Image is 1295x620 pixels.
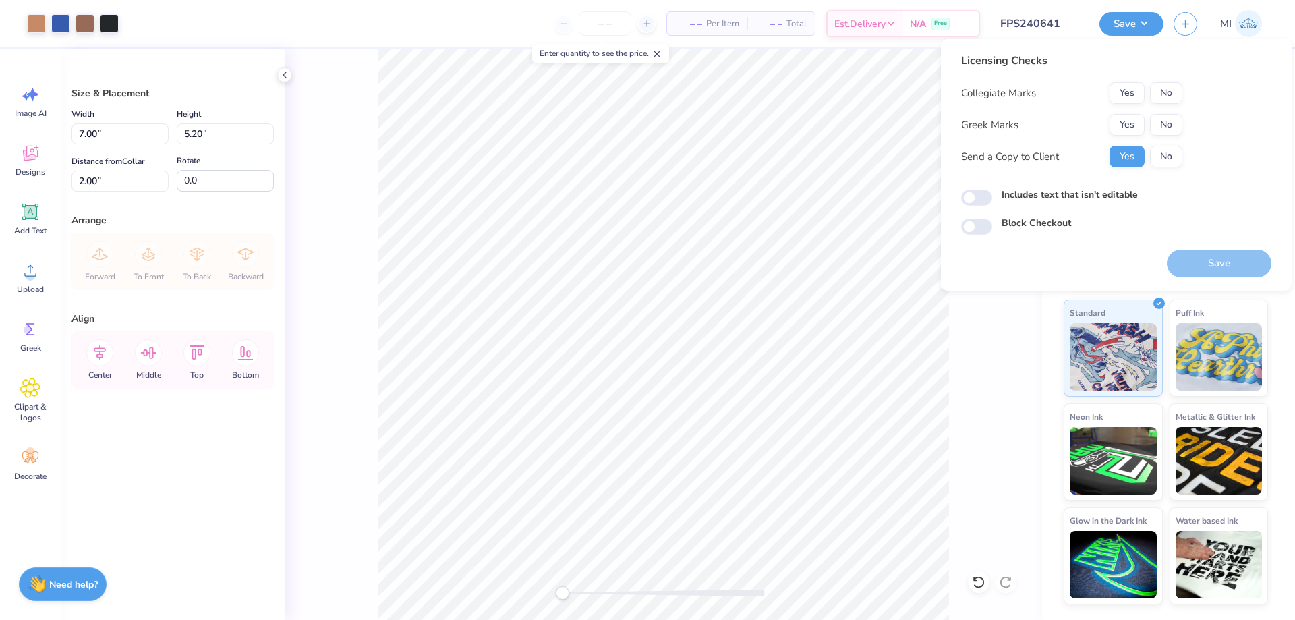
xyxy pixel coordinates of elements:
[961,149,1059,165] div: Send a Copy to Client
[934,19,947,28] span: Free
[8,401,53,423] span: Clipart & logos
[177,106,201,122] label: Height
[1150,82,1182,104] button: No
[1176,427,1263,495] img: Metallic & Glitter Ink
[1220,16,1232,32] span: MI
[910,17,926,31] span: N/A
[1070,427,1157,495] img: Neon Ink
[675,17,702,31] span: – –
[1214,10,1268,37] a: MI
[1070,306,1105,320] span: Standard
[1150,114,1182,136] button: No
[961,53,1182,69] div: Licensing Checks
[71,86,274,101] div: Size & Placement
[1070,410,1103,424] span: Neon Ink
[1110,114,1145,136] button: Yes
[1070,323,1157,391] img: Standard
[556,586,569,600] div: Accessibility label
[579,11,631,36] input: – –
[1002,188,1138,202] label: Includes text that isn't editable
[1110,82,1145,104] button: Yes
[1150,146,1182,167] button: No
[1110,146,1145,167] button: Yes
[1176,410,1255,424] span: Metallic & Glitter Ink
[755,17,782,31] span: – –
[71,153,144,169] label: Distance from Collar
[961,117,1018,133] div: Greek Marks
[834,17,886,31] span: Est. Delivery
[71,213,274,227] div: Arrange
[1099,12,1163,36] button: Save
[706,17,739,31] span: Per Item
[1235,10,1262,37] img: Mark Isaac
[1176,323,1263,391] img: Puff Ink
[961,86,1036,101] div: Collegiate Marks
[49,578,98,591] strong: Need help?
[1176,531,1263,598] img: Water based Ink
[136,370,161,381] span: Middle
[1002,216,1071,230] label: Block Checkout
[786,17,807,31] span: Total
[88,370,112,381] span: Center
[177,152,200,169] label: Rotate
[1070,531,1157,598] img: Glow in the Dark Ink
[532,44,669,63] div: Enter quantity to see the price.
[20,343,41,354] span: Greek
[71,106,94,122] label: Width
[1176,513,1238,528] span: Water based Ink
[1070,513,1147,528] span: Glow in the Dark Ink
[1176,306,1204,320] span: Puff Ink
[990,10,1089,37] input: Untitled Design
[15,108,47,119] span: Image AI
[232,370,259,381] span: Bottom
[14,471,47,482] span: Decorate
[71,312,274,326] div: Align
[17,284,44,295] span: Upload
[16,167,45,177] span: Designs
[190,370,204,381] span: Top
[14,225,47,236] span: Add Text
